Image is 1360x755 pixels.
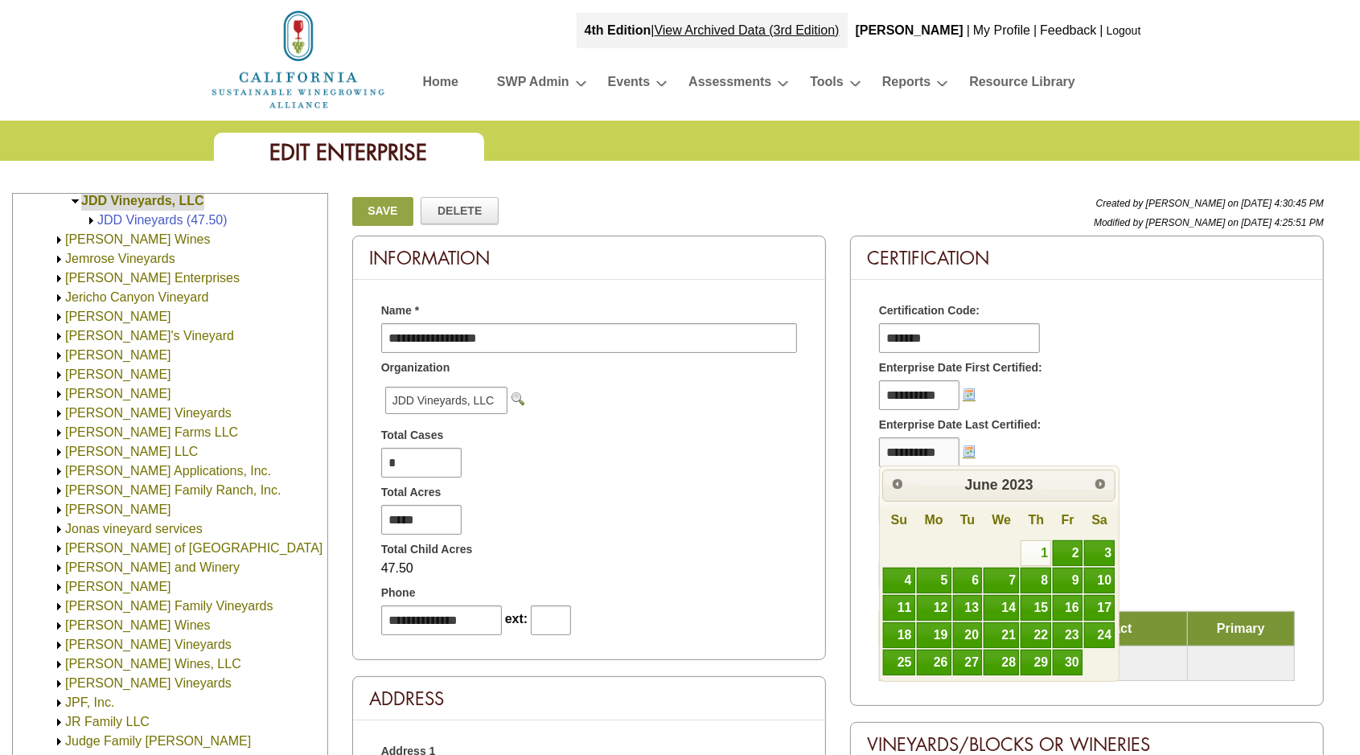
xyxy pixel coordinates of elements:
[65,657,241,671] a: [PERSON_NAME] Wines, LLC
[1021,568,1051,593] a: 8
[1053,540,1083,566] a: 2
[353,677,825,720] div: Address
[65,541,323,555] a: [PERSON_NAME] of [GEOGRAPHIC_DATA]
[53,388,65,400] img: Expand Joe Santos
[53,543,65,555] img: Expand Jones of Chalk Hill
[969,71,1075,99] a: Resource Library
[53,601,65,613] img: Expand Joseph Family Vineyards
[965,477,998,493] span: June
[917,650,951,675] a: 26
[883,650,914,675] a: 25
[953,650,983,675] a: 27
[53,736,65,748] img: Expand Judge Family Vineyard
[891,478,904,490] span: Prev
[270,138,428,166] span: Edit Enterprise
[960,513,975,527] span: Tuesday
[65,406,232,420] a: [PERSON_NAME] Vineyards
[385,387,508,414] span: JDD Vineyards, LLC
[984,650,1019,675] a: 28
[963,445,976,458] img: Choose a date
[65,503,171,516] a: [PERSON_NAME]
[1084,540,1115,566] a: 3
[1187,611,1294,646] td: Primary
[917,595,951,621] a: 12
[53,350,65,362] img: Expand JM Lasgoity
[965,13,972,48] div: |
[1088,472,1114,498] a: Next
[65,618,210,632] a: [PERSON_NAME] Wines
[65,696,114,709] a: JPF, Inc.
[381,359,450,376] span: Organization
[1021,595,1051,621] a: 15
[381,302,419,319] span: Name *
[65,522,203,535] a: Jonas vineyard services
[423,71,458,99] a: Home
[917,622,951,648] a: 19
[53,253,65,265] img: Expand Jemrose Vineyards
[53,408,65,420] img: Expand Joe Zeller Vineyards
[53,427,65,439] img: Expand Johansing Farms LLC
[65,232,210,246] a: [PERSON_NAME] Wines
[53,581,65,593] img: Expand Joseph Carrasco Vineyards
[608,71,650,99] a: Events
[65,676,232,690] a: [PERSON_NAME] Vineyards
[65,290,208,304] a: Jericho Canyon Vineyard
[65,599,273,613] a: [PERSON_NAME] Family Vineyards
[882,71,931,99] a: Reports
[65,715,150,728] a: JR Family LLC
[1053,568,1083,593] a: 9
[879,359,1042,376] span: Enterprise Date First Certified:
[65,638,232,651] a: [PERSON_NAME] Vineyards
[655,23,840,37] a: View Archived Data (3rd Edition)
[65,464,271,478] a: [PERSON_NAME] Applications, Inc.
[65,348,171,362] a: [PERSON_NAME]
[65,560,240,574] a: [PERSON_NAME] and Winery
[65,483,281,497] a: [PERSON_NAME] Family Ranch, Inc.
[421,197,498,224] a: Delete
[353,236,825,280] div: Information
[53,234,65,246] img: Expand Jeff Runquist Wines
[381,427,444,444] span: Total Cases
[381,561,413,575] span: 47.50
[1084,595,1115,621] a: 17
[210,8,387,111] img: logo_cswa2x.png
[1084,622,1115,648] a: 24
[1053,595,1083,621] a: 16
[883,622,914,648] a: 18
[856,23,964,37] b: [PERSON_NAME]
[53,485,65,497] img: Expand Johnson Family Ranch, Inc.
[65,425,238,439] a: [PERSON_NAME] Farms LLC
[1099,13,1105,48] div: |
[851,236,1323,280] div: Certification
[65,329,234,343] a: [PERSON_NAME]'s Vineyard
[1032,13,1038,48] div: |
[69,195,81,207] img: Collapse JDD Vineyards, LLC
[973,23,1030,37] a: My Profile
[1021,622,1051,648] a: 22
[53,330,65,343] img: Expand Jimmy's Vineyard
[53,562,65,574] img: Expand Jordan Vineyard and Winery
[65,445,198,458] a: [PERSON_NAME] LLC
[53,716,65,728] img: Expand JR Family LLC
[1107,24,1141,37] a: Logout
[883,568,914,593] a: 4
[53,311,65,323] img: Expand Jim Lowrie
[53,446,65,458] img: Expand John Anthony Vineyards LLC
[53,504,65,516] img: Expand Johnson Vineyard
[891,513,907,527] span: Sunday
[505,612,528,626] span: ext:
[65,310,171,323] a: [PERSON_NAME]
[53,639,65,651] img: Expand Joseph Phelps Vineyards
[53,620,65,632] img: Expand Joseph Narcizo Wines
[963,388,976,400] img: Choose a date
[885,472,910,498] a: Prev
[53,523,65,535] img: Expand Jonas vineyard services
[1091,513,1107,527] span: Saturday
[585,23,651,37] strong: 4th Edition
[381,541,473,558] span: Total Child Acres
[953,595,983,621] a: 13
[1094,198,1324,228] span: Created by [PERSON_NAME] on [DATE] 4:30:45 PM Modified by [PERSON_NAME] on [DATE] 4:25:51 PM
[53,369,65,381] img: Expand Joe Abba Vineyards
[984,595,1019,621] a: 14
[984,568,1019,593] a: 7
